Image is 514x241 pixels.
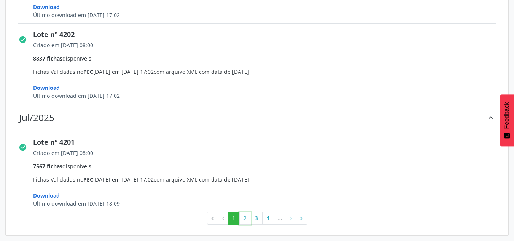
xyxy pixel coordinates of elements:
button: Go to page 4 [262,212,274,225]
span: Download [33,3,60,11]
button: Go to page 2 [239,212,251,225]
div: Lote nº 4202 [33,29,502,40]
div: Último download em [DATE] 17:02 [33,92,502,100]
i: keyboard_arrow_up [487,113,495,122]
button: Go to next page [286,212,296,225]
div: Jul/2025 [19,112,54,123]
div: Lote nº 4201 [33,137,502,147]
div: Criado em [DATE] 08:00 [33,41,502,49]
span: PEC [83,68,93,75]
div: Último download em [DATE] 17:02 [33,11,502,19]
span: PEC [83,176,93,183]
span: com arquivo XML com data de [DATE] [154,68,249,75]
i: check_circle [19,35,27,44]
button: Go to page 3 [251,212,263,225]
span: com arquivo XML com data de [DATE] [154,176,249,183]
span: Fichas Validadas no [DATE] em [DATE] 17:02 [33,41,502,100]
i: check_circle [19,143,27,152]
div: keyboard_arrow_up [487,112,495,123]
span: 7567 fichas [33,163,62,170]
span: Download [33,192,60,199]
div: Criado em [DATE] 08:00 [33,149,502,157]
button: Go to page 1 [228,212,240,225]
ul: Pagination [11,212,503,225]
div: disponíveis [33,54,502,62]
span: Feedback [503,102,510,129]
button: Go to last page [296,212,307,225]
span: Fichas Validadas no [DATE] em [DATE] 17:02 [33,149,502,207]
span: Download [33,84,60,91]
div: Último download em [DATE] 18:09 [33,200,502,207]
span: 8837 fichas [33,55,62,62]
div: disponíveis [33,162,502,170]
button: Feedback - Mostrar pesquisa [500,94,514,146]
